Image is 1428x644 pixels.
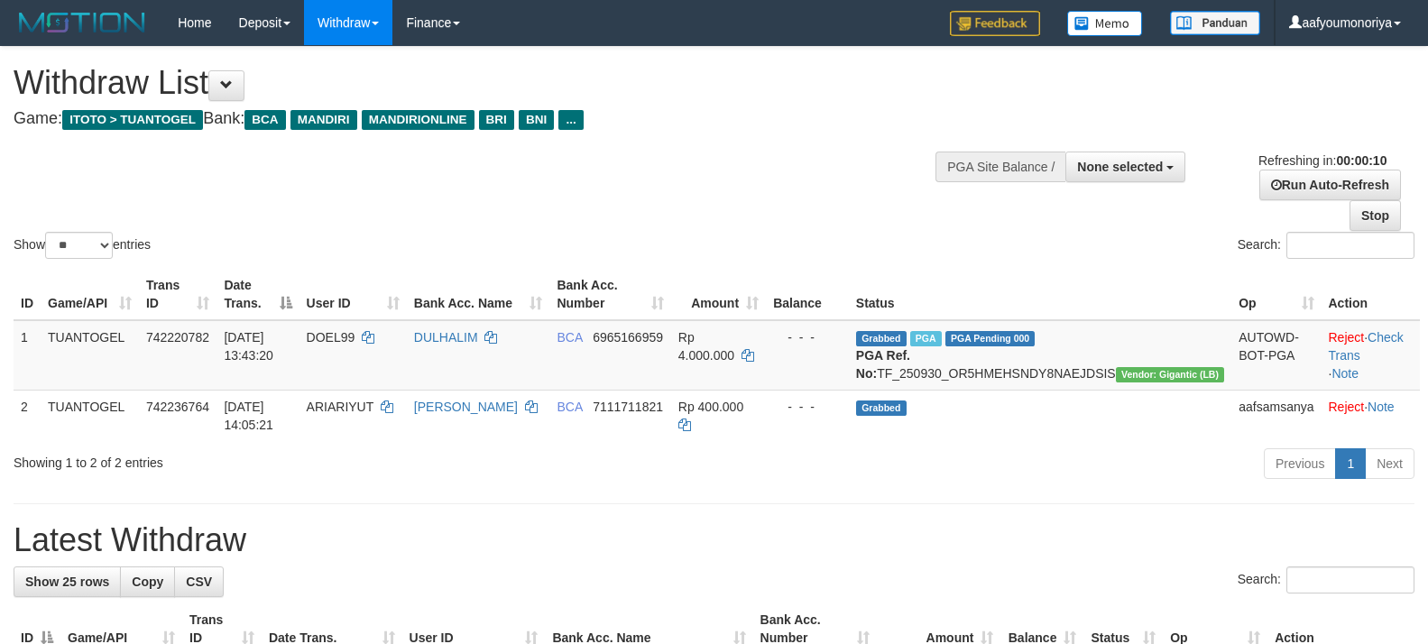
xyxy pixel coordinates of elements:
[25,575,109,589] span: Show 25 rows
[299,269,407,320] th: User ID: activate to sort column ascending
[307,330,355,345] span: DOEL99
[224,330,273,363] span: [DATE] 13:43:20
[132,575,163,589] span: Copy
[557,330,582,345] span: BCA
[856,331,907,346] span: Grabbed
[1231,269,1321,320] th: Op: activate to sort column ascending
[1329,330,1365,345] a: Reject
[1335,448,1366,479] a: 1
[1231,390,1321,441] td: aafsamsanya
[1231,320,1321,391] td: AUTOWD-BOT-PGA
[856,400,907,416] span: Grabbed
[849,320,1231,391] td: TF_250930_OR5HMEHSNDY8NAEJDSIS
[14,65,934,101] h1: Withdraw List
[1331,366,1359,381] a: Note
[1065,152,1185,182] button: None selected
[678,400,743,414] span: Rp 400.000
[1368,400,1395,414] a: Note
[519,110,554,130] span: BNI
[14,269,41,320] th: ID
[414,330,478,345] a: DULHALIM
[1067,11,1143,36] img: Button%20Memo.svg
[174,566,224,597] a: CSV
[1238,566,1414,593] label: Search:
[1238,232,1414,259] label: Search:
[856,348,910,381] b: PGA Ref. No:
[1365,448,1414,479] a: Next
[362,110,474,130] span: MANDIRIONLINE
[1264,448,1336,479] a: Previous
[244,110,285,130] span: BCA
[62,110,203,130] span: ITOTO > TUANTOGEL
[186,575,212,589] span: CSV
[14,446,582,472] div: Showing 1 to 2 of 2 entries
[139,269,217,320] th: Trans ID: activate to sort column ascending
[146,330,209,345] span: 742220782
[224,400,273,432] span: [DATE] 14:05:21
[14,9,151,36] img: MOTION_logo.png
[1077,160,1163,174] span: None selected
[14,566,121,597] a: Show 25 rows
[678,330,734,363] span: Rp 4.000.000
[290,110,357,130] span: MANDIRI
[14,522,1414,558] h1: Latest Withdraw
[407,269,550,320] th: Bank Acc. Name: activate to sort column ascending
[1322,390,1421,441] td: ·
[773,328,842,346] div: - - -
[1116,367,1225,382] span: Vendor URL: https://dashboard.q2checkout.com/secure
[1329,400,1365,414] a: Reject
[41,320,139,391] td: TUANTOGEL
[1286,566,1414,593] input: Search:
[1322,269,1421,320] th: Action
[558,110,583,130] span: ...
[120,566,175,597] a: Copy
[1350,200,1401,231] a: Stop
[910,331,942,346] span: Marked by aafGavi
[1258,153,1387,168] span: Refreshing in:
[14,110,934,128] h4: Game: Bank:
[935,152,1065,182] div: PGA Site Balance /
[414,400,518,414] a: [PERSON_NAME]
[1259,170,1401,200] a: Run Auto-Refresh
[41,269,139,320] th: Game/API: activate to sort column ascending
[593,330,663,345] span: Copy 6965166959 to clipboard
[14,232,151,259] label: Show entries
[45,232,113,259] select: Showentries
[1329,330,1404,363] a: Check Trans
[773,398,842,416] div: - - -
[557,400,582,414] span: BCA
[14,320,41,391] td: 1
[593,400,663,414] span: Copy 7111711821 to clipboard
[14,390,41,441] td: 2
[549,269,670,320] th: Bank Acc. Number: activate to sort column ascending
[217,269,299,320] th: Date Trans.: activate to sort column descending
[849,269,1231,320] th: Status
[950,11,1040,36] img: Feedback.jpg
[307,400,373,414] span: ARIARIYUT
[945,331,1036,346] span: PGA Pending
[1322,320,1421,391] td: · ·
[1170,11,1260,35] img: panduan.png
[146,400,209,414] span: 742236764
[479,110,514,130] span: BRI
[1286,232,1414,259] input: Search:
[671,269,766,320] th: Amount: activate to sort column ascending
[1336,153,1387,168] strong: 00:00:10
[766,269,849,320] th: Balance
[41,390,139,441] td: TUANTOGEL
